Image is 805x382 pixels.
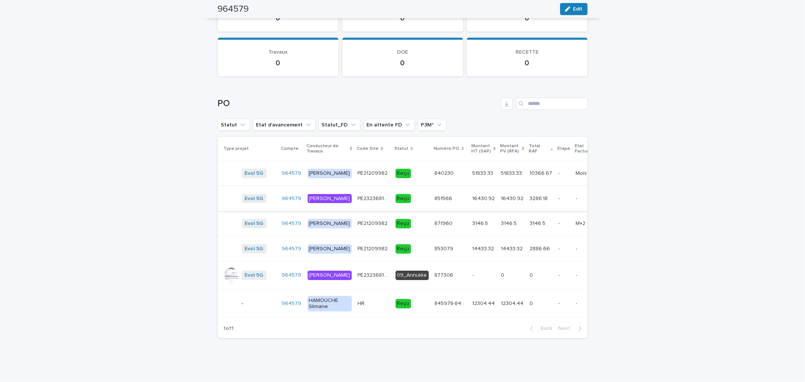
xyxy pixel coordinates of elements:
p: Total RAF [529,142,549,156]
p: 3286.18 [530,194,549,202]
p: Montant HT (SAP) [472,142,492,156]
span: Next [559,326,575,331]
a: Evol 5G [245,246,263,252]
button: Next [556,325,588,332]
div: [PERSON_NAME] [308,244,352,254]
p: 845978-846217-852258 [435,299,468,307]
div: Reçu [396,169,411,178]
a: 964579 [282,196,302,202]
div: Reçu [396,194,411,203]
p: 0 [530,299,535,307]
p: PE21209982 [358,219,389,227]
div: 09_Annulée [396,271,429,280]
p: - [576,244,579,252]
p: 871960 [435,219,454,227]
p: 14433.32 [501,244,525,252]
span: Travaux [268,49,288,55]
p: 3146.5 [530,219,547,227]
a: Evol 5G [245,170,263,177]
p: 51833.33 [501,169,524,177]
p: Etat Facturation [575,142,604,156]
p: PE23236816-PE25266642 [358,194,391,202]
p: 840230 [435,169,456,177]
button: Etat d'avancement [253,119,316,131]
p: 12304.44 [501,299,525,307]
p: HR [358,299,366,307]
p: PE23236816-PE25266642 [358,271,391,279]
p: - [576,194,579,202]
span: Edit [573,6,583,12]
p: - [473,271,476,279]
p: Numéro PO [434,145,460,153]
p: 12304.44 [473,299,497,307]
span: DOE [397,49,408,55]
div: [PERSON_NAME] [308,169,352,178]
p: Etape [558,145,571,153]
div: [PERSON_NAME] [308,219,352,228]
a: 964579 [282,272,302,279]
p: - [559,220,570,227]
p: 51833.33 [473,169,495,177]
p: 2886.66 [530,244,552,252]
a: 964579 [282,220,302,227]
p: - [559,196,570,202]
div: [PERSON_NAME] [308,271,352,280]
h2: 964579 [218,4,249,15]
a: 964579 [282,246,302,252]
input: Search [516,98,588,110]
div: Reçu [396,299,411,308]
p: 3146.5 [473,219,490,227]
p: PE21209982 [358,244,389,252]
p: - [559,272,570,279]
button: Statut [218,119,250,131]
span: RECETTE [516,49,539,55]
p: 16430.92 [501,194,525,202]
div: Reçu [396,219,411,228]
p: Montant PV (RFA) [500,142,520,156]
div: Reçu [396,244,411,254]
button: Edit [560,3,588,15]
div: [PERSON_NAME] [308,194,352,203]
p: 0 [530,271,535,279]
p: Statut [395,145,409,153]
p: 851566 [435,194,454,202]
p: Conducteur de Travaux [307,142,348,156]
p: - [576,299,579,307]
p: 0 [351,59,454,68]
p: - [242,300,244,307]
p: 3146.5 [501,219,519,227]
p: Code Site [357,145,379,153]
button: Statut_FD [319,119,360,131]
p: - [559,300,570,307]
a: Evol 5G [245,196,263,202]
button: En attente FD [363,119,415,131]
p: Type projet [224,145,249,153]
a: 964579 [282,300,302,307]
p: 0 [227,59,329,68]
p: 10366.67 [530,169,554,177]
button: Back [524,325,556,332]
p: Compte [281,145,299,153]
p: Mois en cours [576,169,609,177]
p: 16430.92 [473,194,497,202]
p: - [559,246,570,252]
p: PE21209982 [358,169,389,177]
p: 0 [476,59,579,68]
span: Back [536,326,553,331]
p: 853079 [435,244,455,252]
p: 14433.32 [473,244,496,252]
p: 877306 [435,271,455,279]
p: - [559,170,570,177]
p: 0 [501,271,506,279]
div: HAMOUCHE Slimane [308,296,352,312]
h1: PO [218,98,498,109]
p: 1 of 1 [218,320,240,338]
p: - [576,271,579,279]
a: Evol 5G [245,272,263,279]
a: Evol 5G [245,220,263,227]
a: 964579 [282,170,302,177]
p: M+2 [576,219,587,227]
